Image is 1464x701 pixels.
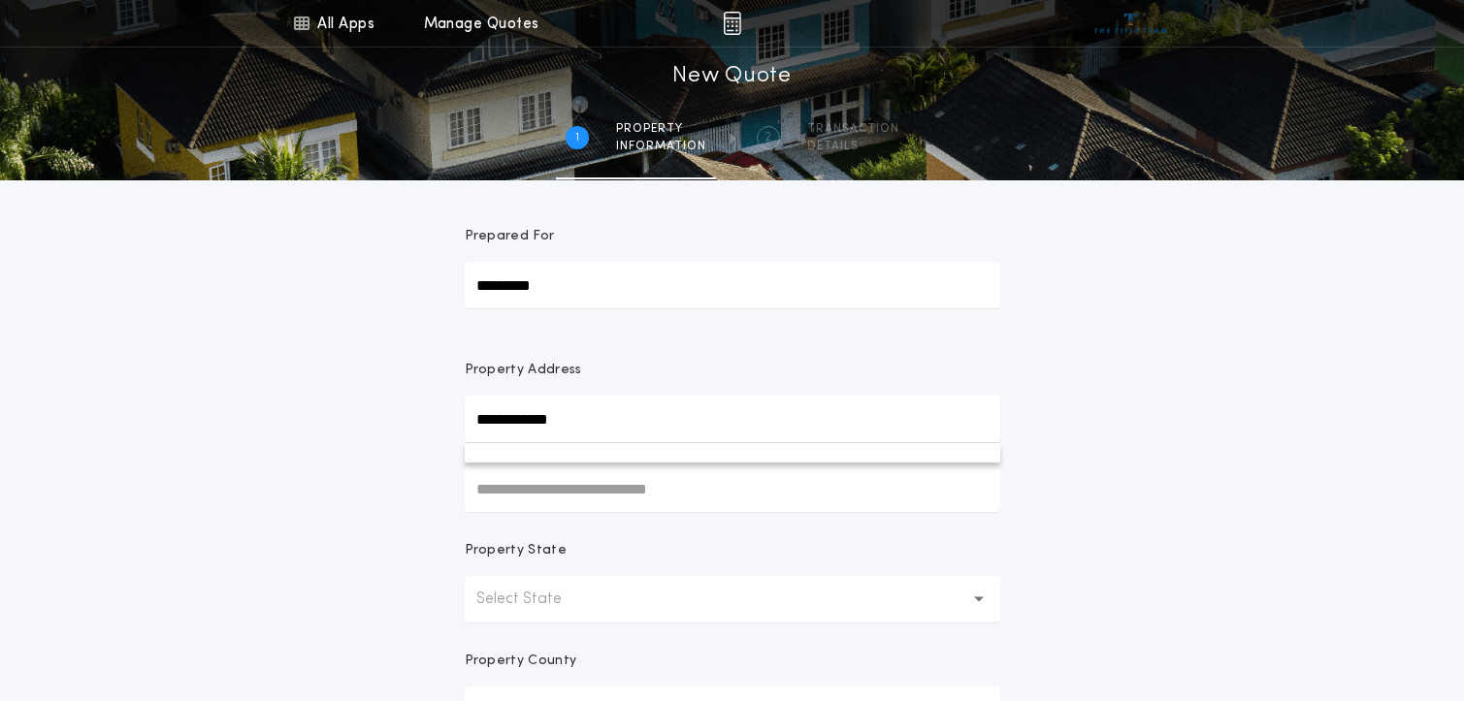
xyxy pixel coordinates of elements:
[1094,14,1167,33] img: vs-icon
[807,139,899,154] span: details
[465,652,577,671] p: Property County
[723,12,741,35] img: img
[765,130,771,145] h2: 2
[465,541,567,560] p: Property State
[807,121,899,137] span: Transaction
[476,588,593,611] p: Select State
[465,576,1000,622] button: Select State
[575,130,579,145] h2: 1
[616,139,706,154] span: information
[465,361,1000,380] p: Property Address
[616,121,706,137] span: Property
[465,227,555,246] p: Prepared For
[465,262,1000,308] input: Prepared For
[672,61,791,92] h1: New Quote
